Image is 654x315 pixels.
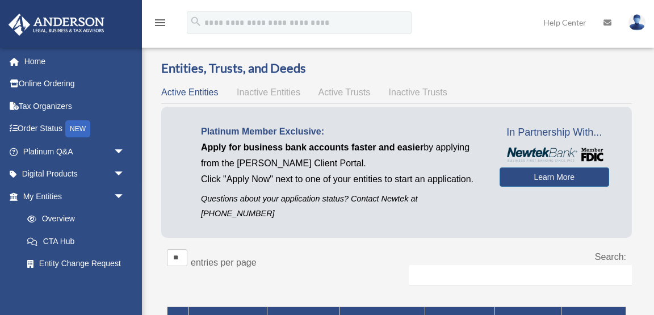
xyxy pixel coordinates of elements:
p: by applying from the [PERSON_NAME] Client Portal. [201,140,483,171]
a: Entity Change Request [16,253,136,275]
i: menu [153,16,167,30]
span: Active Trusts [318,87,371,97]
p: Questions about your application status? Contact Newtek at [PHONE_NUMBER] [201,192,483,220]
a: Digital Productsarrow_drop_down [8,163,142,186]
span: arrow_drop_down [114,185,136,208]
a: Platinum Q&Aarrow_drop_down [8,140,142,163]
a: Learn More [500,167,609,187]
span: In Partnership With... [500,124,609,142]
img: Anderson Advisors Platinum Portal [5,14,108,36]
a: Binder Walkthrough [16,275,136,297]
div: NEW [65,120,90,137]
a: Overview [16,208,131,230]
h3: Entities, Trusts, and Deeds [161,60,632,77]
a: Home [8,50,142,73]
a: Order StatusNEW [8,117,142,141]
span: Active Entities [161,87,218,97]
span: arrow_drop_down [114,140,136,163]
a: menu [153,20,167,30]
span: Inactive Trusts [389,87,447,97]
label: Search: [595,252,626,262]
p: Platinum Member Exclusive: [201,124,483,140]
a: Online Ordering [8,73,142,95]
label: entries per page [191,258,257,267]
span: arrow_drop_down [114,163,136,186]
span: Inactive Entities [237,87,300,97]
a: Tax Organizers [8,95,142,117]
a: CTA Hub [16,230,136,253]
span: Apply for business bank accounts faster and easier [201,142,424,152]
i: search [190,15,202,28]
img: NewtekBankLogoSM.png [505,148,603,162]
img: User Pic [628,14,645,31]
a: My Entitiesarrow_drop_down [8,185,136,208]
p: Click "Apply Now" next to one of your entities to start an application. [201,171,483,187]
